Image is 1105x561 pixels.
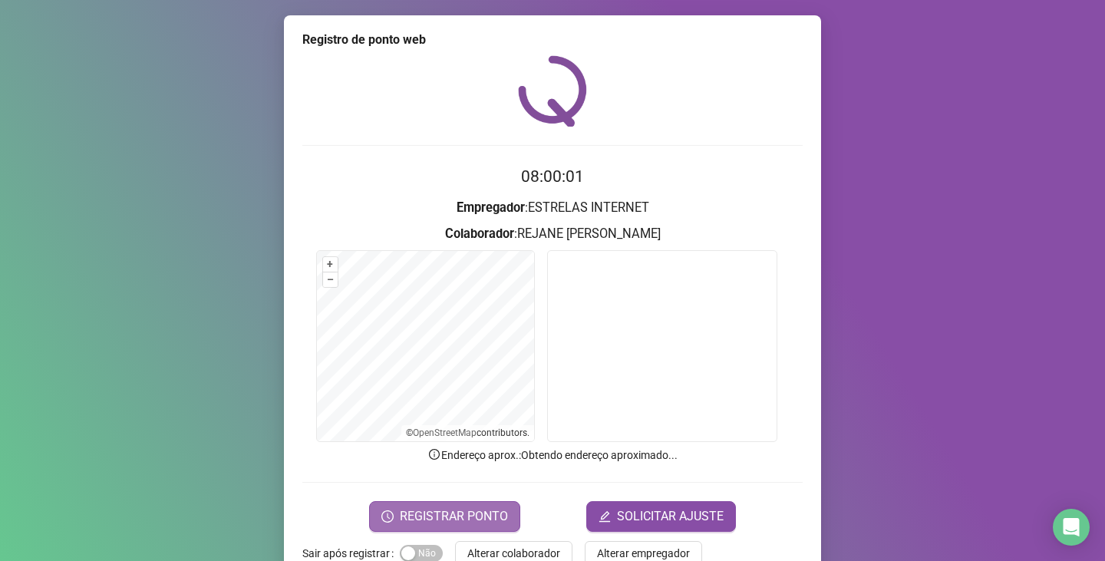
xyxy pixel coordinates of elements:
button: editSOLICITAR AJUSTE [586,501,736,532]
button: + [323,257,338,272]
h3: : REJANE [PERSON_NAME] [302,224,803,244]
strong: Empregador [457,200,525,215]
h3: : ESTRELAS INTERNET [302,198,803,218]
a: OpenStreetMap [413,427,477,438]
span: info-circle [427,447,441,461]
div: Open Intercom Messenger [1053,509,1090,546]
span: edit [599,510,611,523]
strong: Colaborador [445,226,514,241]
span: REGISTRAR PONTO [400,507,508,526]
span: clock-circle [381,510,394,523]
time: 08:00:01 [521,167,584,186]
div: Registro de ponto web [302,31,803,49]
li: © contributors. [406,427,529,438]
img: QRPoint [518,55,587,127]
p: Endereço aprox. : Obtendo endereço aproximado... [302,447,803,464]
span: SOLICITAR AJUSTE [617,507,724,526]
button: – [323,272,338,287]
button: REGISTRAR PONTO [369,501,520,532]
